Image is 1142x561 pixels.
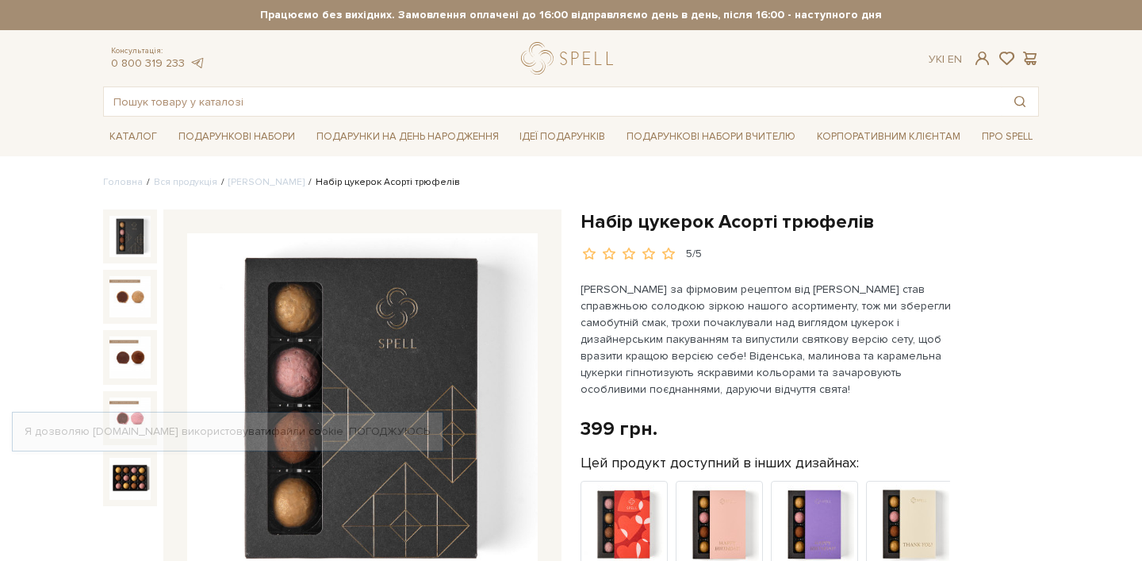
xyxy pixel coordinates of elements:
[228,176,305,188] a: [PERSON_NAME]
[172,125,301,149] a: Подарункові набори
[942,52,945,66] span: |
[189,56,205,70] a: telegram
[13,425,443,439] div: Я дозволяю [DOMAIN_NAME] використовувати
[811,125,967,149] a: Корпоративним клієнтам
[581,417,657,441] div: 399 грн.
[305,175,460,190] li: Набір цукерок Асорті трюфелів
[521,42,620,75] a: logo
[104,87,1002,116] input: Пошук товару у каталозі
[349,425,430,439] a: Погоджуюсь
[109,458,151,499] img: Набір цукерок Асорті трюфелів
[513,125,611,149] a: Ідеї подарунків
[975,125,1039,149] a: Про Spell
[111,56,185,70] a: 0 800 319 233
[109,276,151,317] img: Набір цукерок Асорті трюфелів
[109,398,151,439] img: Набір цукерок Асорті трюфелів
[581,281,952,398] p: [PERSON_NAME] за фірмовим рецептом від [PERSON_NAME] став справжньою солодкою зіркою нашого асорт...
[948,52,962,66] a: En
[271,425,343,438] a: файли cookie
[620,123,802,150] a: Подарункові набори Вчителю
[686,247,702,262] div: 5/5
[310,125,505,149] a: Подарунки на День народження
[103,8,1039,22] strong: Працюємо без вихідних. Замовлення оплачені до 16:00 відправляємо день в день, після 16:00 - насту...
[154,176,217,188] a: Вся продукція
[581,209,1039,234] h1: Набір цукерок Асорті трюфелів
[109,336,151,378] img: Набір цукерок Асорті трюфелів
[581,454,859,472] label: Цей продукт доступний в інших дизайнах:
[1002,87,1038,116] button: Пошук товару у каталозі
[109,216,151,257] img: Набір цукерок Асорті трюфелів
[103,176,143,188] a: Головна
[103,125,163,149] a: Каталог
[111,46,205,56] span: Консультація:
[929,52,962,67] div: Ук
